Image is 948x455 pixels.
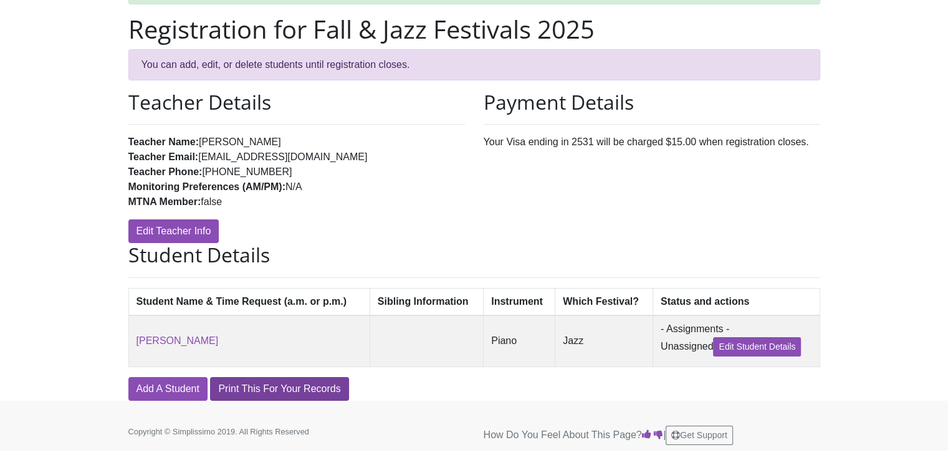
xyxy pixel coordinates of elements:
div: You can add, edit, or delete students until registration closes. [128,49,820,80]
li: [PHONE_NUMBER] [128,165,465,180]
a: Add A Student [128,377,208,401]
th: Instrument [484,288,555,315]
li: false [128,194,465,209]
td: - Assignments - Unassigned [653,315,820,367]
strong: Teacher Name: [128,136,199,147]
li: [PERSON_NAME] [128,135,465,150]
a: Edit Teacher Info [128,219,219,243]
strong: Teacher Phone: [128,166,203,177]
th: Status and actions [653,288,820,315]
strong: MTNA Member: [128,196,201,207]
th: Which Festival? [555,288,653,315]
button: Get Support [666,426,733,445]
h2: Teacher Details [128,90,465,114]
li: [EMAIL_ADDRESS][DOMAIN_NAME] [128,150,465,165]
p: How Do You Feel About This Page? | [484,426,820,445]
th: Student Name & Time Request (a.m. or p.m.) [128,288,370,315]
h2: Student Details [128,243,820,267]
td: Piano [484,315,555,367]
a: Print This For Your Records [210,377,348,401]
p: Copyright © Simplissimo 2019. All Rights Reserved [128,426,347,438]
strong: Teacher Email: [128,151,199,162]
td: Jazz [555,315,653,367]
h2: Payment Details [484,90,820,114]
a: Edit Student Details [713,337,801,357]
div: Your Visa ending in 2531 will be charged $15.00 when registration closes. [474,90,830,243]
th: Sibling Information [370,288,483,315]
h1: Registration for Fall & Jazz Festivals 2025 [128,14,820,44]
li: N/A [128,180,465,194]
a: [PERSON_NAME] [136,335,219,346]
strong: Monitoring Preferences (AM/PM): [128,181,285,192]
